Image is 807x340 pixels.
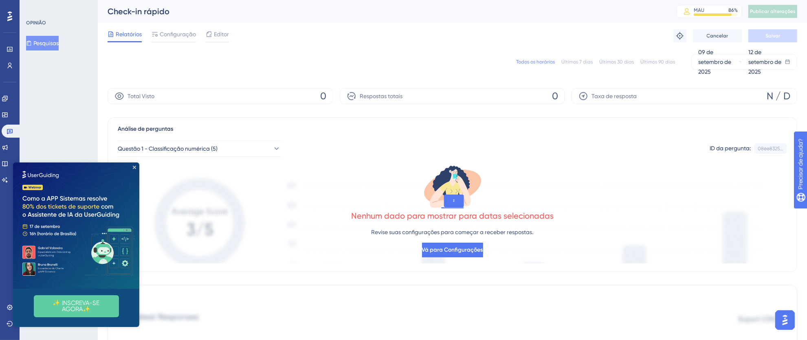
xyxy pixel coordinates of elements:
[120,3,123,7] div: Fechar visualização
[118,125,173,132] font: Análise de perguntas
[552,90,558,102] font: 0
[561,59,593,65] font: Últimos 7 dias
[422,246,483,253] font: Vá para Configurações
[372,229,534,235] font: Revise suas configurações para começar a receber respostas.
[360,93,402,99] font: Respostas totais
[734,7,738,13] font: %
[748,49,781,75] font: 12 de setembro de 2025
[592,93,637,99] font: Taxa de resposta
[128,93,154,99] font: Total Visto
[351,211,554,221] font: Nenhum dado para mostrar para datas selecionadas
[748,29,797,42] button: Salvar
[26,36,59,50] button: Pesquisas
[21,133,106,155] button: ✨ INSCREVA-SE AGORA✨
[320,90,326,102] font: 0
[19,4,70,10] font: Precisar de ajuda?
[516,59,555,65] font: Todos os horários
[26,20,46,26] font: OPINIÃO
[750,9,796,14] font: Publicar alterações
[214,31,229,37] font: Editor
[707,33,728,39] font: Cancelar
[40,137,88,150] font: ✨ INSCREVA-SE AGORA✨
[116,31,142,37] font: Relatórios
[640,59,675,65] font: Últimos 90 dias
[118,140,281,157] button: Questão 1 - Classificação numérica (5)
[765,33,780,39] font: Salvar
[160,31,196,37] font: Configuração
[693,29,742,42] button: Cancelar
[599,59,634,65] font: Últimos 30 dias
[728,7,734,13] font: 86
[758,146,783,151] font: 08ee8325...
[118,145,218,152] font: Questão 1 - Classificação numérica (5)
[773,308,797,332] iframe: Iniciador do Assistente de IA do UserGuiding
[698,49,731,75] font: 09 de setembro de 2025
[767,90,790,102] font: N / D
[33,40,59,46] font: Pesquisas
[710,145,751,151] font: ID da pergunta:
[422,243,483,257] button: Vá para Configurações
[748,5,797,18] button: Publicar alterações
[694,7,704,13] font: MAU
[108,7,169,16] font: Check-in rápido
